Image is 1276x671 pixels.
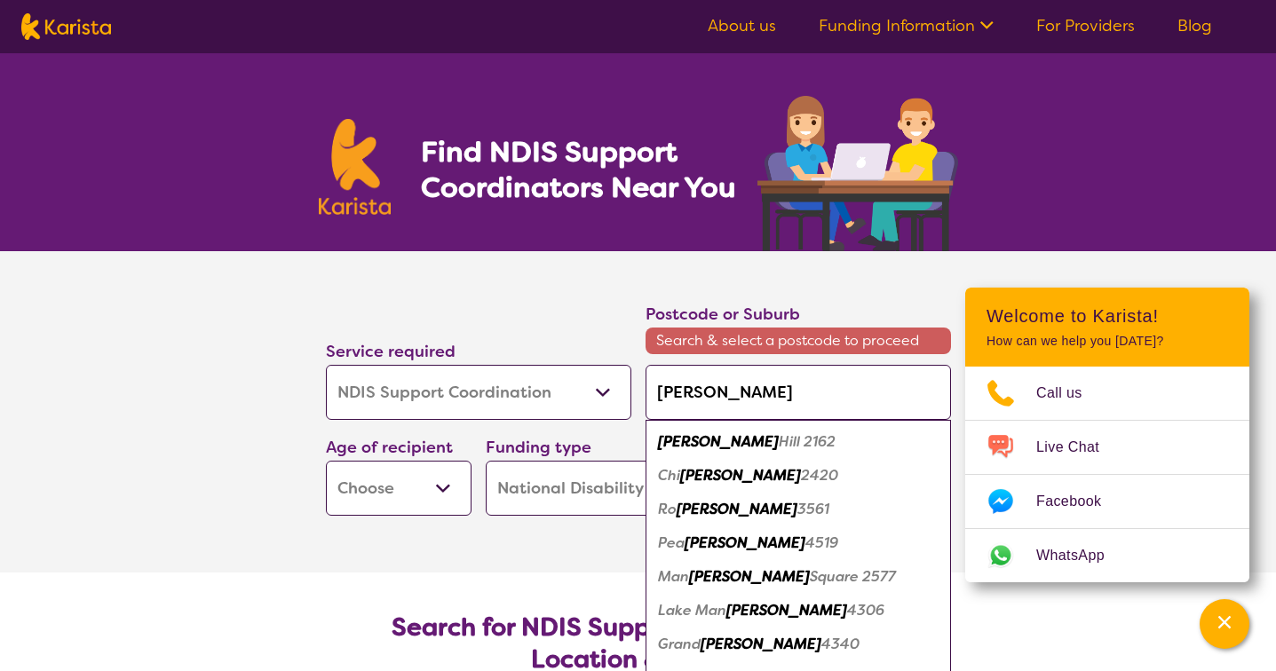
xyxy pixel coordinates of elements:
[757,96,958,251] img: support-coordination
[658,432,779,451] em: [PERSON_NAME]
[1036,542,1126,569] span: WhatsApp
[805,533,838,552] em: 4519
[646,365,951,420] input: Type
[654,425,942,459] div: Chester Hill 2162
[654,459,942,493] div: Chichester 2420
[658,500,677,518] em: Ro
[1200,599,1249,649] button: Channel Menu
[689,567,810,586] em: [PERSON_NAME]
[654,560,942,594] div: Manchester Square 2577
[486,437,591,458] label: Funding type
[819,15,994,36] a: Funding Information
[1036,488,1122,515] span: Facebook
[1036,15,1135,36] a: For Providers
[801,466,838,485] em: 2420
[965,367,1249,582] ul: Choose channel
[646,328,951,354] span: Search & select a postcode to proceed
[1177,15,1212,36] a: Blog
[319,119,392,215] img: Karista logo
[654,594,942,628] div: Lake Manchester 4306
[654,628,942,661] div: Grandchester 4340
[680,466,801,485] em: [PERSON_NAME]
[685,533,805,552] em: [PERSON_NAME]
[658,635,701,653] em: Grand
[326,437,453,458] label: Age of recipient
[821,635,860,653] em: 4340
[646,304,800,325] label: Postcode or Suburb
[779,432,836,451] em: Hill 2162
[965,529,1249,582] a: Web link opens in a new tab.
[658,466,680,485] em: Chi
[326,341,456,362] label: Service required
[677,500,797,518] em: [PERSON_NAME]
[1036,380,1104,407] span: Call us
[708,15,776,36] a: About us
[847,601,884,620] em: 4306
[987,305,1228,327] h2: Welcome to Karista!
[810,567,896,586] em: Square 2577
[701,635,821,653] em: [PERSON_NAME]
[21,13,111,40] img: Karista logo
[658,567,689,586] em: Man
[965,288,1249,582] div: Channel Menu
[726,601,847,620] em: [PERSON_NAME]
[797,500,829,518] em: 3561
[987,334,1228,349] p: How can we help you [DATE]?
[654,493,942,526] div: Rochester 3561
[421,134,749,205] h1: Find NDIS Support Coordinators Near You
[658,601,726,620] em: Lake Man
[1036,434,1121,461] span: Live Chat
[658,533,685,552] em: Pea
[654,526,942,560] div: Peachester 4519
